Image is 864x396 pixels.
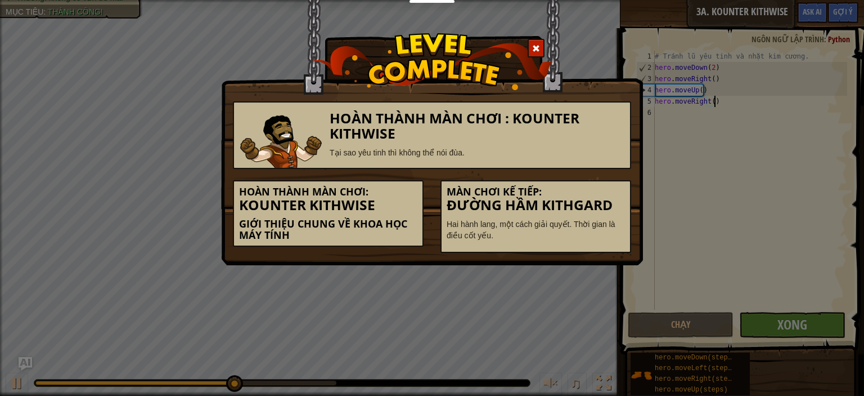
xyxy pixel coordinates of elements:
[447,198,625,213] h3: Đường hầm Kithgard
[239,219,417,241] h5: Giới thiệu chung về Khoa học máy tính
[240,115,322,168] img: duelist.png
[312,33,553,90] img: level_complete.png
[330,147,625,158] div: Tại sao yêu tinh thì không thể nói đùa.
[447,219,625,241] p: Hai hành lang, một cách giải quyết. Thời gian là điều cốt yếu.
[330,111,625,141] h3: Hoàn thành màn chơi : Kounter Kithwise
[239,198,417,213] h3: Kounter Kithwise
[239,186,417,198] h5: Hoàn thành màn chơi:
[447,186,625,198] h5: Màn chơi kế tiếp:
